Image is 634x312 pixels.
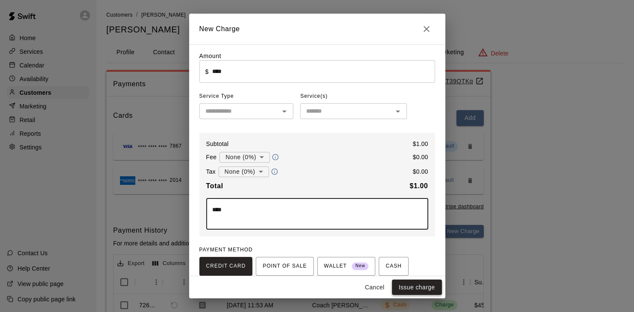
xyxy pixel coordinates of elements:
[199,90,294,103] span: Service Type
[219,149,270,165] div: None (0%)
[263,260,307,273] span: POINT OF SALE
[206,182,223,190] b: Total
[418,20,435,38] button: Close
[205,67,209,76] p: $
[413,153,428,161] p: $ 0.00
[413,167,428,176] p: $ 0.00
[300,90,327,103] span: Service(s)
[199,52,222,59] label: Amount
[352,260,368,272] span: New
[361,280,389,295] button: Cancel
[392,280,442,295] button: Issue charge
[392,105,404,117] button: Open
[413,140,428,148] p: $ 1.00
[324,260,369,273] span: WALLET
[206,167,216,176] p: Tax
[206,260,246,273] span: CREDIT CARD
[379,257,408,276] button: CASH
[199,247,253,253] span: PAYMENT METHOD
[199,257,253,276] button: CREDIT CARD
[189,14,445,44] h2: New Charge
[206,140,229,148] p: Subtotal
[386,260,401,273] span: CASH
[278,105,290,117] button: Open
[256,257,313,276] button: POINT OF SALE
[219,164,269,180] div: None (0%)
[206,153,217,161] p: Fee
[409,182,428,190] b: $ 1.00
[317,257,376,276] button: WALLET New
